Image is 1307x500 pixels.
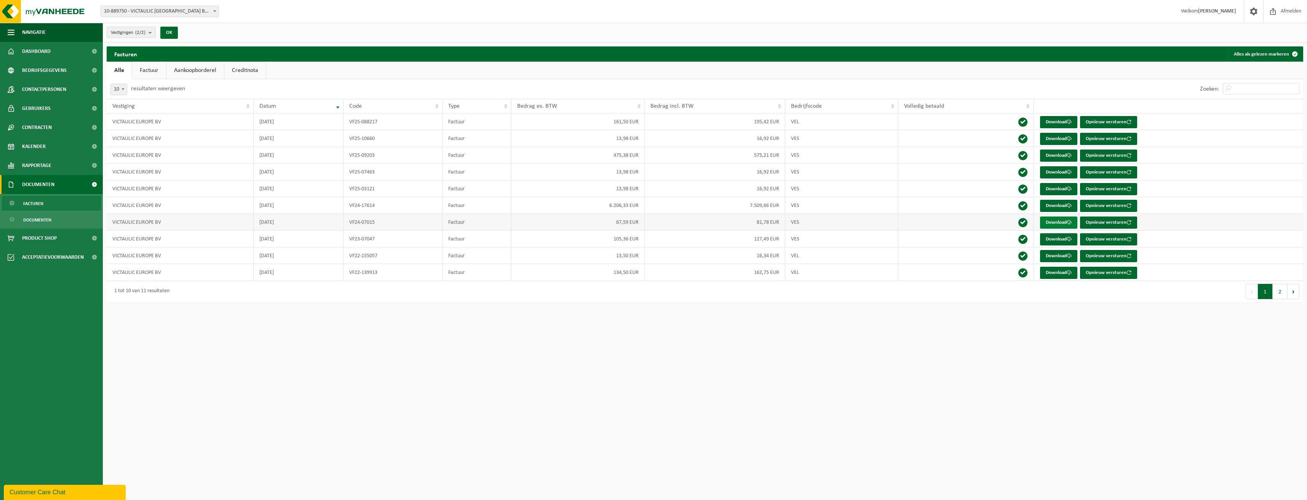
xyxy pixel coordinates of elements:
[344,247,443,264] td: VF22-155057
[645,214,785,231] td: 81,78 EUR
[650,103,693,109] span: Bedrag incl. BTW
[344,147,443,164] td: VF25-09203
[1246,284,1258,299] button: Previous
[349,103,362,109] span: Code
[107,264,254,281] td: VICTAULIC EUROPE BV
[23,196,43,211] span: Facturen
[344,164,443,180] td: VF25-07463
[785,231,898,247] td: VES
[22,137,46,156] span: Kalender
[785,214,898,231] td: VES
[107,231,254,247] td: VICTAULIC EUROPE BV
[107,62,132,79] a: Alle
[1080,233,1137,245] button: Opnieuw versturen
[645,247,785,264] td: 16,34 EUR
[111,84,127,95] span: 10
[254,214,344,231] td: [DATE]
[1258,284,1273,299] button: 1
[443,231,511,247] td: Factuur
[22,42,51,61] span: Dashboard
[254,180,344,197] td: [DATE]
[1080,217,1137,229] button: Opnieuw versturen
[1228,46,1302,62] button: Alles als gelezen markeren
[107,147,254,164] td: VICTAULIC EUROPE BV
[511,247,644,264] td: 13,50 EUR
[511,180,644,197] td: 13,98 EUR
[254,231,344,247] td: [DATE]
[511,214,644,231] td: 67,59 EUR
[112,103,135,109] span: Vestiging
[1080,267,1137,279] button: Opnieuw versturen
[2,196,101,210] a: Facturen
[645,130,785,147] td: 16,92 EUR
[443,180,511,197] td: Factuur
[1040,267,1077,279] a: Download
[166,62,224,79] a: Aankoopborderel
[443,214,511,231] td: Factuur
[645,113,785,130] td: 195,42 EUR
[344,197,443,214] td: VF24-17614
[135,30,145,35] count: (2/2)
[1273,284,1288,299] button: 2
[22,80,66,99] span: Contactpersonen
[443,130,511,147] td: Factuur
[1080,133,1137,145] button: Opnieuw versturen
[785,113,898,130] td: VEL
[110,84,127,95] span: 10
[517,103,557,109] span: Bedrag ex. BTW
[107,46,145,61] h2: Facturen
[344,130,443,147] td: VF25-10660
[1080,166,1137,178] button: Opnieuw versturen
[785,164,898,180] td: VES
[1040,217,1077,229] a: Download
[645,147,785,164] td: 575,21 EUR
[131,86,185,92] label: resultaten weergeven
[22,61,67,80] span: Bedrijfsgegevens
[785,147,898,164] td: VES
[511,147,644,164] td: 475,38 EUR
[443,113,511,130] td: Factuur
[23,213,51,227] span: Documenten
[344,264,443,281] td: VF22-139913
[107,180,254,197] td: VICTAULIC EUROPE BV
[511,130,644,147] td: 13,98 EUR
[1080,116,1137,128] button: Opnieuw versturen
[1198,8,1236,14] strong: [PERSON_NAME]
[1080,200,1137,212] button: Opnieuw versturen
[1040,166,1077,178] a: Download
[1080,150,1137,162] button: Opnieuw versturen
[254,264,344,281] td: [DATE]
[107,247,254,264] td: VICTAULIC EUROPE BV
[785,264,898,281] td: VEL
[107,214,254,231] td: VICTAULIC EUROPE BV
[645,231,785,247] td: 127,49 EUR
[107,113,254,130] td: VICTAULIC EUROPE BV
[254,164,344,180] td: [DATE]
[443,264,511,281] td: Factuur
[101,6,219,17] span: 10-889750 - VICTAULIC EUROPE BV - NAZARETH
[254,113,344,130] td: [DATE]
[107,164,254,180] td: VICTAULIC EUROPE BV
[254,147,344,164] td: [DATE]
[22,99,51,118] span: Gebruikers
[254,247,344,264] td: [DATE]
[1040,233,1077,245] a: Download
[785,197,898,214] td: VES
[22,175,54,194] span: Documenten
[645,264,785,281] td: 162,75 EUR
[22,118,52,137] span: Contracten
[1040,150,1077,162] a: Download
[443,247,511,264] td: Factuur
[785,130,898,147] td: VES
[511,231,644,247] td: 105,36 EUR
[1080,183,1137,195] button: Opnieuw versturen
[107,130,254,147] td: VICTAULIC EUROPE BV
[224,62,266,79] a: Creditnota
[110,285,169,298] div: 1 tot 10 van 11 resultaten
[254,130,344,147] td: [DATE]
[259,103,276,109] span: Datum
[511,197,644,214] td: 6.206,33 EUR
[645,180,785,197] td: 16,92 EUR
[1200,86,1219,92] label: Zoeken:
